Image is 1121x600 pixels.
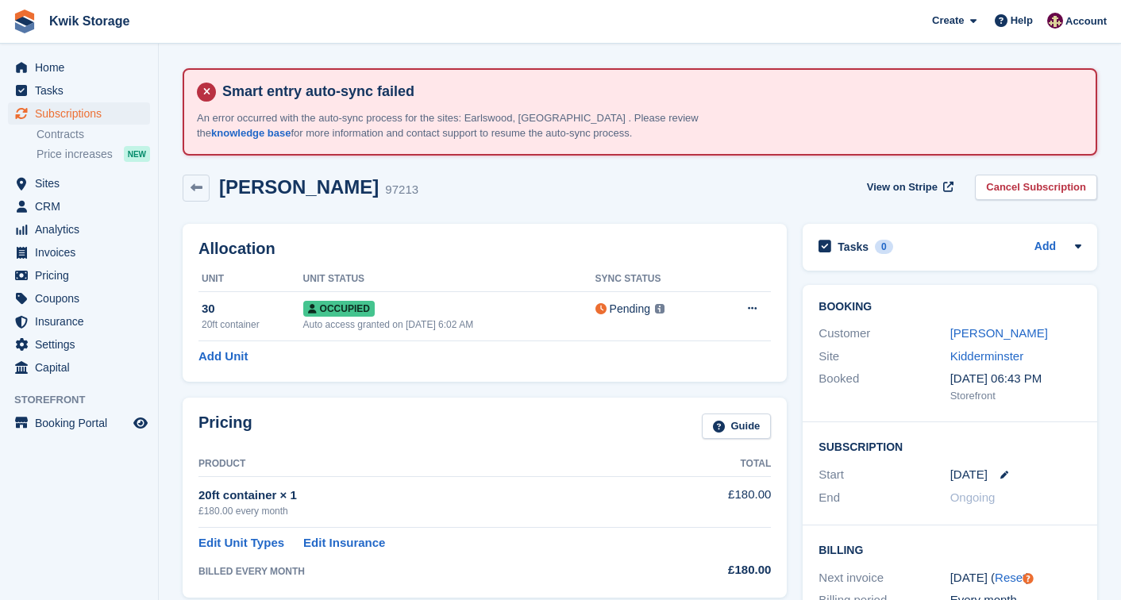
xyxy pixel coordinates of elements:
[664,477,771,527] td: £180.00
[37,145,150,163] a: Price increases NEW
[385,181,418,199] div: 97213
[35,264,130,287] span: Pricing
[131,413,150,433] a: Preview store
[8,356,150,379] a: menu
[610,301,650,317] div: Pending
[35,102,130,125] span: Subscriptions
[198,564,664,579] div: BILLED EVERY MONTH
[950,490,996,504] span: Ongoing
[8,287,150,310] a: menu
[216,83,1083,101] h4: Smart entry auto-sync failed
[37,147,113,162] span: Price increases
[819,301,1081,313] h2: Booking
[35,310,130,333] span: Insurance
[950,388,1081,404] div: Storefront
[819,370,950,403] div: Booked
[1011,13,1033,29] span: Help
[35,195,130,217] span: CRM
[8,102,150,125] a: menu
[35,79,130,102] span: Tasks
[819,438,1081,454] h2: Subscription
[35,356,130,379] span: Capital
[664,561,771,579] div: £180.00
[303,301,375,317] span: Occupied
[975,175,1097,201] a: Cancel Subscription
[35,333,130,356] span: Settings
[198,240,771,258] h2: Allocation
[950,326,1048,340] a: [PERSON_NAME]
[8,172,150,194] a: menu
[1047,13,1063,29] img: ellie tragonette
[838,240,869,254] h2: Tasks
[1034,238,1056,256] a: Add
[198,504,664,518] div: £180.00 every month
[950,466,988,484] time: 2025-08-07 23:00:00 UTC
[202,300,303,318] div: 30
[819,541,1081,557] h2: Billing
[8,79,150,102] a: menu
[198,487,664,505] div: 20ft container × 1
[1065,13,1107,29] span: Account
[198,348,248,366] a: Add Unit
[35,241,130,263] span: Invoices
[219,176,379,198] h2: [PERSON_NAME]
[303,267,595,292] th: Unit Status
[702,413,772,440] a: Guide
[8,218,150,240] a: menu
[819,348,950,366] div: Site
[8,310,150,333] a: menu
[819,489,950,507] div: End
[867,179,938,195] span: View on Stripe
[13,10,37,33] img: stora-icon-8386f47178a22dfd0bd8f6a31ec36ba5ce8667c1dd55bd0f319d3a0aa187defe.svg
[198,267,303,292] th: Unit
[932,13,964,29] span: Create
[14,392,158,408] span: Storefront
[950,370,1081,388] div: [DATE] 06:43 PM
[875,240,893,254] div: 0
[655,304,665,313] img: icon-info-grey-7440780725fd019a000dd9b08b2336e03edf1995a4989e88bcd33f0948082b44.svg
[595,267,715,292] th: Sync Status
[303,317,595,332] div: Auto access granted on [DATE] 6:02 AM
[211,127,291,139] a: knowledge base
[950,349,1024,363] a: Kidderminster
[202,317,303,332] div: 20ft container
[819,569,950,587] div: Next invoice
[819,466,950,484] div: Start
[8,333,150,356] a: menu
[303,534,385,552] a: Edit Insurance
[819,325,950,343] div: Customer
[8,56,150,79] a: menu
[198,534,284,552] a: Edit Unit Types
[35,287,130,310] span: Coupons
[8,241,150,263] a: menu
[8,195,150,217] a: menu
[35,218,130,240] span: Analytics
[8,264,150,287] a: menu
[995,571,1026,584] a: Reset
[198,413,252,440] h2: Pricing
[37,127,150,142] a: Contracts
[197,110,753,141] p: An error occurred with the auto-sync process for the sites: Earlswood, [GEOGRAPHIC_DATA] . Please...
[35,172,130,194] span: Sites
[35,412,130,434] span: Booking Portal
[950,569,1081,587] div: [DATE] ( )
[35,56,130,79] span: Home
[198,452,664,477] th: Product
[861,175,957,201] a: View on Stripe
[8,412,150,434] a: menu
[43,8,136,34] a: Kwik Storage
[664,452,771,477] th: Total
[1021,571,1035,586] div: Tooltip anchor
[124,146,150,162] div: NEW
